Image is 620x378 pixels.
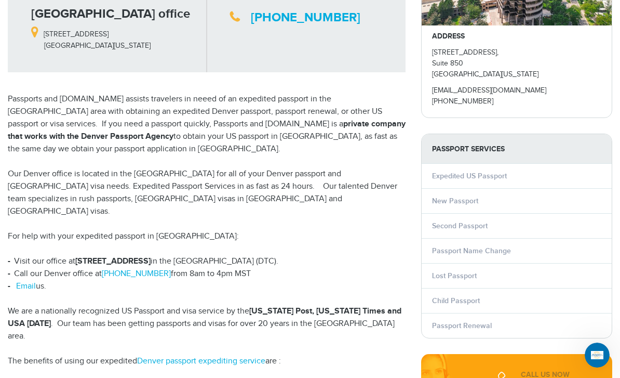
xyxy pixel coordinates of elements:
p: Passports and [DOMAIN_NAME] assists travelers in neeed of an expedited passport in the [GEOGRAPHI... [8,93,406,155]
a: Second Passport [432,221,488,230]
p: [STREET_ADDRESS], Suite 850 [GEOGRAPHIC_DATA][US_STATE] [432,47,601,80]
a: New Passport [432,197,478,205]
a: Expedited US Passport [432,172,507,180]
strong: ADDRESS [432,32,465,41]
p: We are a nationally recognized US Passport and visa service by the . Our team has been getting pa... [8,305,406,343]
p: The benefits of using our expedited are : [8,355,406,368]
a: Passport Name Change [432,246,511,255]
p: [STREET_ADDRESS] [GEOGRAPHIC_DATA][US_STATE] [31,23,199,51]
iframe: Intercom live chat [585,343,610,368]
a: [EMAIL_ADDRESS][DOMAIN_NAME] [432,86,546,95]
p: Our Denver office is located in the [GEOGRAPHIC_DATA] for all of your Denver passport and [GEOGRA... [8,168,406,218]
a: [PHONE_NUMBER] [432,97,493,106]
li: us. [8,280,406,293]
a: [PHONE_NUMBER] [102,269,171,279]
a: Child Passport [432,296,480,305]
strong: PASSPORT SERVICES [422,134,612,164]
a: Denver passport expediting service [137,356,265,366]
p: For help with your expedited passport in [GEOGRAPHIC_DATA]: [8,230,406,243]
li: Call our Denver office at from 8am to 4pm MST [8,268,406,280]
strong: [US_STATE] Post, [US_STATE] Times and USA [DATE] [8,306,401,329]
a: [PHONE_NUMBER] [251,10,360,25]
a: Lost Passport [432,271,477,280]
strong: [STREET_ADDRESS] [75,256,151,266]
a: Email [16,281,36,291]
li: Visit our office at in the [GEOGRAPHIC_DATA] (DTC). [8,255,406,268]
strong: private company that works with the Denver Passport Agency [8,119,406,141]
a: Passport Renewal [432,321,492,330]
